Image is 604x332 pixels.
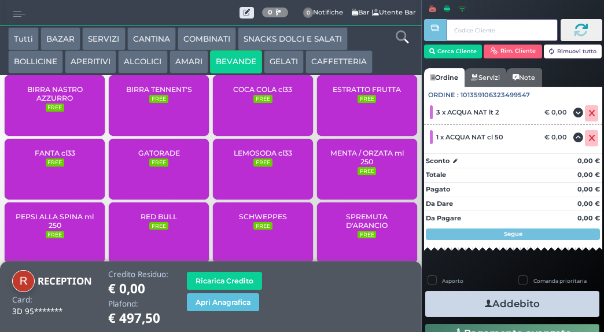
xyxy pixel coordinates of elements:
[577,157,600,165] strong: 0,00 €
[426,156,450,166] strong: Sconto
[233,85,292,94] span: COCA COLA cl33
[126,85,192,94] span: BIRRA TENNENT'S
[46,158,64,167] small: FREE
[46,231,64,239] small: FREE
[543,108,573,116] div: € 0,00
[82,27,125,50] button: SERVIZI
[108,282,168,296] h1: € 0,00
[327,212,407,230] span: SPREMUTA D'ARANCIO
[426,214,461,222] strong: Da Pagare
[577,214,600,222] strong: 0,00 €
[149,158,168,167] small: FREE
[108,270,168,279] h4: Credito Residuo:
[428,90,459,100] span: Ordine :
[533,277,587,285] label: Comanda prioritaria
[118,50,167,73] button: ALCOLICI
[425,291,599,317] button: Addebito
[436,133,503,141] span: 1 x ACQUA NAT cl 50
[436,108,499,116] span: 3 x ACQUA NAT lt 2
[35,149,75,157] span: FANTA cl33
[234,149,292,157] span: LEMOSODA cl33
[426,185,450,193] strong: Pagato
[264,50,304,73] button: GELATI
[138,149,180,157] span: GATORADE
[303,8,314,18] span: 0
[141,212,177,221] span: RED BULL
[127,27,176,50] button: CANTINA
[14,212,95,230] span: PEPSI ALLA SPINA ml 250
[543,133,573,141] div: € 0,00
[268,8,272,16] b: 0
[484,45,542,58] button: Rim. Cliente
[577,171,600,179] strong: 0,00 €
[461,90,530,100] span: 101359106323499547
[297,5,350,21] span: Notifiche
[8,50,63,73] button: BOLLICINE
[149,222,168,230] small: FREE
[210,50,262,73] button: BEVANDE
[40,27,80,50] button: BAZAR
[577,185,600,193] strong: 0,00 €
[358,231,376,239] small: FREE
[504,230,522,238] strong: Segue
[38,274,92,287] b: RECEPTION
[8,27,39,50] button: Tutti
[426,171,446,179] strong: Totale
[577,200,600,208] strong: 0,00 €
[358,167,376,175] small: FREE
[46,104,64,112] small: FREE
[358,95,376,103] small: FREE
[108,311,168,326] h1: € 497,50
[178,27,236,50] button: COMBINATI
[506,68,542,87] a: Note
[187,293,259,311] button: Apri Anagrafica
[426,200,453,208] strong: Da Dare
[424,45,483,58] button: Cerca Cliente
[239,212,287,221] span: SCHWEPPES
[253,222,272,230] small: FREE
[327,149,407,166] span: MENTA / ORZATA ml 250
[108,300,168,308] h4: Plafond:
[447,19,557,41] input: Codice Cliente
[544,45,602,58] button: Rimuovi tutto
[14,85,95,102] span: BIRRA NASTRO AZZURRO
[465,68,506,87] a: Servizi
[305,50,373,73] button: CAFFETTERIA
[12,296,32,304] h4: Card:
[149,95,168,103] small: FREE
[253,158,272,167] small: FREE
[442,277,463,285] label: Asporto
[253,95,272,103] small: FREE
[240,4,416,21] span: Bar | Utente Bar
[333,85,401,94] span: ESTRATTO FRUTTA
[65,50,116,73] button: APERITIVI
[238,27,348,50] button: SNACKS DOLCI E SALATI
[424,68,465,87] a: Ordine
[170,50,208,73] button: AMARI
[187,272,262,290] button: Ricarica Credito
[12,270,35,293] img: RECEPTION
